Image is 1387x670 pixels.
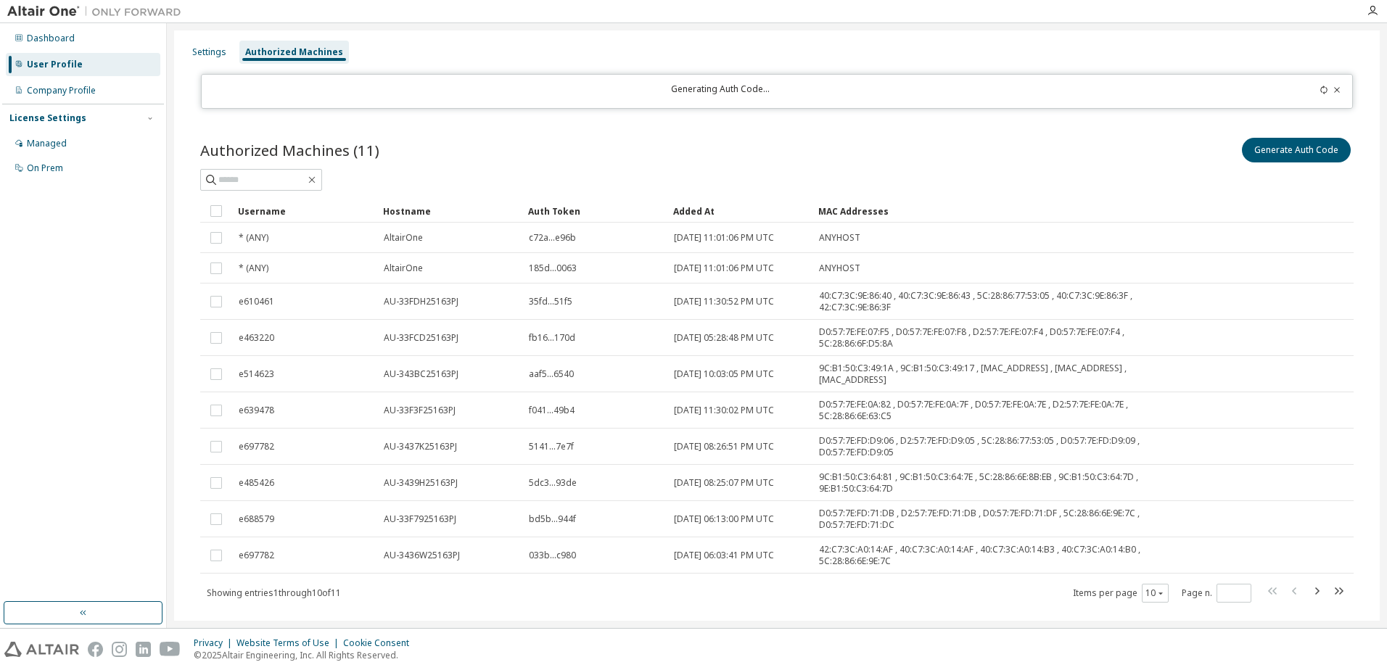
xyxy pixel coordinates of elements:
span: [DATE] 11:01:06 PM UTC [674,262,774,274]
span: ANYHOST [819,262,860,274]
div: Auth Token [528,199,662,223]
span: * (ANY) [239,262,268,274]
span: AU-3437K25163PJ [384,441,457,452]
span: 9C:B1:50:C3:49:1A , 9C:B1:50:C3:49:17 , [MAC_ADDRESS] , [MAC_ADDRESS] , [MAC_ADDRESS] [819,363,1193,386]
span: fb16...170d [529,332,575,344]
div: License Settings [9,112,86,124]
img: youtube.svg [160,642,181,657]
img: facebook.svg [88,642,103,657]
span: e514623 [239,368,274,380]
div: Settings [192,46,226,58]
div: Company Profile [27,85,96,96]
span: Items per page [1073,584,1169,603]
div: Authorized Machines [245,46,343,58]
span: [DATE] 05:28:48 PM UTC [674,332,774,344]
div: Dashboard [27,33,75,44]
span: AU-33F3F25163PJ [384,405,456,416]
span: e639478 [239,405,274,416]
span: Authorized Machines (11) [200,140,379,160]
span: D0:57:7E:FE:0A:82 , D0:57:7E:FE:0A:7F , D0:57:7E:FE:0A:7E , D2:57:7E:FE:0A:7E , 5C:28:86:6E:63:C5 [819,399,1193,422]
span: e485426 [239,477,274,489]
div: MAC Addresses [818,199,1194,223]
button: Generate Auth Code [1242,138,1351,162]
img: instagram.svg [112,642,127,657]
div: Cookie Consent [343,637,418,649]
span: 40:C7:3C:9E:86:40 , 40:C7:3C:9E:86:43 , 5C:28:86:77:53:05 , 40:C7:3C:9E:86:3F , 42:C7:3C:9E:86:3F [819,290,1193,313]
span: [DATE] 08:26:51 PM UTC [674,441,774,452]
span: 033b...c980 [529,550,576,561]
span: c72a...e96b [529,232,576,244]
span: f041...49b4 [529,405,575,416]
span: [DATE] 06:03:41 PM UTC [674,550,774,561]
span: D0:57:7E:FD:D9:06 , D2:57:7E:FD:D9:05 , 5C:28:86:77:53:05 , D0:57:7E:FD:D9:09 , D0:57:7E:FD:D9:05 [819,435,1193,458]
span: e610461 [239,296,274,307]
span: e697782 [239,441,274,452]
span: e688579 [239,513,274,525]
span: D0:57:7E:FD:71:DB , D2:57:7E:FD:71:DB , D0:57:7E:FD:71:DF , 5C:28:86:6E:9E:7C , D0:57:7E:FD:71:DC [819,508,1193,531]
span: AltairOne [384,232,423,244]
span: Showing entries 1 through 10 of 11 [207,587,341,599]
img: Altair One [7,4,189,19]
button: 10 [1145,587,1165,599]
span: AU-3436W25163PJ [384,550,460,561]
span: Page n. [1182,584,1251,603]
span: AltairOne [384,262,423,274]
span: [DATE] 11:01:06 PM UTC [674,232,774,244]
span: AU-33FDH25163PJ [384,296,458,307]
span: 35fd...51f5 [529,296,572,307]
div: Hostname [383,199,516,223]
span: [DATE] 11:30:52 PM UTC [674,296,774,307]
span: 5dc3...93de [529,477,577,489]
span: 42:C7:3C:A0:14:AF , 40:C7:3C:A0:14:AF , 40:C7:3C:A0:14:B3 , 40:C7:3C:A0:14:B0 , 5C:28:86:6E:9E:7C [819,544,1193,567]
img: altair_logo.svg [4,642,79,657]
span: [DATE] 11:30:02 PM UTC [674,405,774,416]
div: On Prem [27,162,63,174]
span: [DATE] 08:25:07 PM UTC [674,477,774,489]
div: Generating Auth Code... [210,83,1231,99]
img: linkedin.svg [136,642,151,657]
div: Added At [673,199,807,223]
span: e697782 [239,550,274,561]
span: bd5b...944f [529,513,576,525]
p: © 2025 Altair Engineering, Inc. All Rights Reserved. [194,649,418,661]
span: e463220 [239,332,274,344]
div: Managed [27,138,67,149]
div: User Profile [27,59,83,70]
span: AU-3439H25163PJ [384,477,458,489]
span: 185d...0063 [529,262,577,274]
span: ANYHOST [819,232,860,244]
span: 5141...7e7f [529,441,574,452]
span: AU-343BC25163PJ [384,368,458,380]
span: AU-33F7925163PJ [384,513,456,525]
div: Website Terms of Use [236,637,343,649]
div: Privacy [194,637,236,649]
span: aaf5...6540 [529,368,574,380]
span: * (ANY) [239,232,268,244]
div: Username [238,199,371,223]
span: [DATE] 10:03:05 PM UTC [674,368,774,380]
span: AU-33FCD25163PJ [384,332,458,344]
span: 9C:B1:50:C3:64:81 , 9C:B1:50:C3:64:7E , 5C:28:86:6E:8B:EB , 9C:B1:50:C3:64:7D , 9E:B1:50:C3:64:7D [819,471,1193,495]
span: D0:57:7E:FE:07:F5 , D0:57:7E:FE:07:F8 , D2:57:7E:FE:07:F4 , D0:57:7E:FE:07:F4 , 5C:28:86:6F:D5:8A [819,326,1193,350]
span: [DATE] 06:13:00 PM UTC [674,513,774,525]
